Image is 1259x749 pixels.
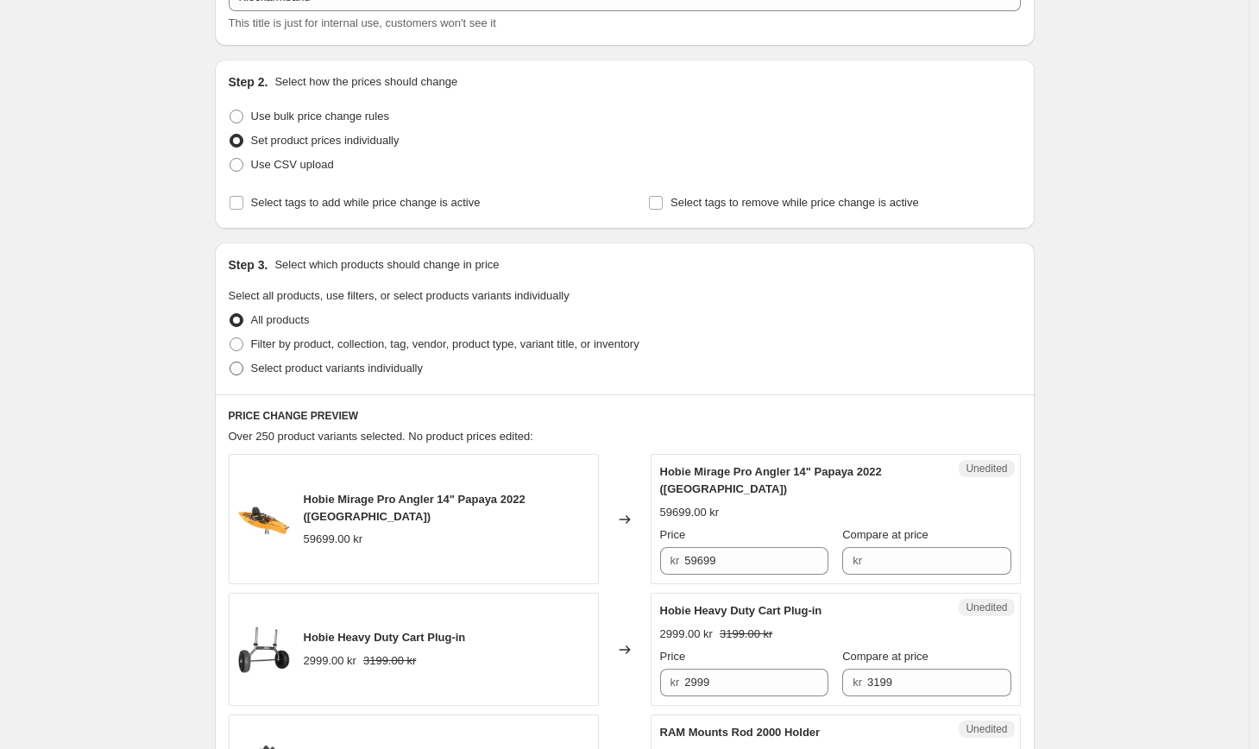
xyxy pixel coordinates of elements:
[251,134,400,147] span: Set product prices individually
[966,601,1007,614] span: Unedited
[660,465,882,495] span: Hobie Mirage Pro Angler 14" Papaya 2022 ([GEOGRAPHIC_DATA])
[670,196,919,209] span: Select tags to remove while price change is active
[304,652,356,670] div: 2999.00 kr
[842,528,929,541] span: Compare at price
[274,73,457,91] p: Select how the prices should change
[251,158,334,171] span: Use CSV upload
[966,462,1007,475] span: Unedited
[251,313,310,326] span: All products
[660,726,821,739] span: RAM Mounts Rod 2000 Holder
[274,256,499,274] p: Select which products should change in price
[660,650,686,663] span: Price
[229,409,1021,423] h6: PRICE CHANGE PREVIEW
[229,289,570,302] span: Select all products, use filters, or select products variants individually
[229,430,533,443] span: Over 250 product variants selected. No product prices edited:
[670,676,680,689] span: kr
[842,650,929,663] span: Compare at price
[229,73,268,91] h2: Step 2.
[660,626,713,643] div: 2999.00 kr
[966,722,1007,736] span: Unedited
[853,554,862,567] span: kr
[720,626,772,643] strike: 3199.00 kr
[853,676,862,689] span: kr
[660,504,720,521] div: 59699.00 kr
[251,362,423,374] span: Select product variants individually
[670,554,680,567] span: kr
[304,631,466,644] span: Hobie Heavy Duty Cart Plug-in
[251,196,481,209] span: Select tags to add while price change is active
[238,624,290,676] img: hobiehvyduty_80x.jpg
[251,110,389,123] span: Use bulk price change rules
[229,16,496,29] span: This title is just for internal use, customers won't see it
[660,604,822,617] span: Hobie Heavy Duty Cart Plug-in
[251,337,639,350] span: Filter by product, collection, tag, vendor, product type, variant title, or inventory
[660,528,686,541] span: Price
[238,494,290,545] img: PRO-ANGLER-14--PAYAPAYA-ORANGE_80x.jpg
[304,493,526,523] span: Hobie Mirage Pro Angler 14" Papaya 2022 ([GEOGRAPHIC_DATA])
[229,256,268,274] h2: Step 3.
[363,652,416,670] strike: 3199.00 kr
[304,531,363,548] div: 59699.00 kr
